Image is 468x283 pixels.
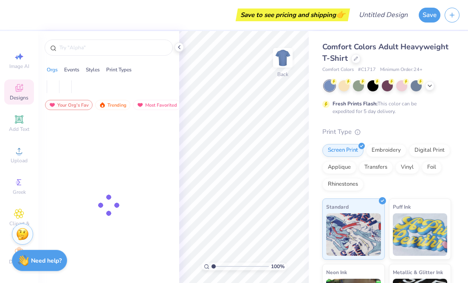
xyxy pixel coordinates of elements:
span: Neon Ink [326,268,347,277]
input: Try "Alpha" [59,43,167,52]
div: Screen Print [322,144,364,157]
div: Applique [322,161,356,174]
input: Untitled Design [352,6,414,23]
div: Print Types [106,66,132,74]
button: Save [419,8,440,23]
span: Clipart & logos [4,220,34,234]
span: Add Text [9,126,29,133]
span: Comfort Colors [322,66,354,74]
span: Metallic & Glitter Ink [393,268,443,277]
span: Minimum Order: 24 + [380,66,423,74]
img: trending.gif [99,102,106,108]
div: Back [277,71,288,78]
img: most_fav.gif [49,102,56,108]
div: Vinyl [395,161,419,174]
div: Digital Print [409,144,450,157]
img: most_fav.gif [137,102,144,108]
div: Save to see pricing and shipping [238,8,348,21]
div: Embroidery [366,144,406,157]
span: 👉 [336,9,345,20]
strong: Need help? [31,257,62,265]
div: Your Org's Fav [45,100,93,110]
strong: Fresh Prints Flash: [333,100,378,107]
span: Decorate [9,258,29,265]
div: This color can be expedited for 5 day delivery. [333,100,437,115]
span: Greek [13,189,26,195]
span: Image AI [9,63,29,70]
span: # C1717 [358,66,376,74]
img: Standard [326,213,381,256]
span: Upload [11,157,28,164]
span: Comfort Colors Adult Heavyweight T-Shirt [322,42,448,63]
div: Trending [95,100,130,110]
div: Print Type [322,127,451,137]
img: Back [274,49,291,66]
span: 100 % [271,263,285,270]
div: Events [64,66,79,74]
span: Standard [326,202,349,211]
span: Designs [10,94,28,101]
div: Orgs [47,66,58,74]
span: Puff Ink [393,202,411,211]
div: Foil [422,161,442,174]
div: Most Favorited [133,100,181,110]
div: Transfers [359,161,393,174]
img: Puff Ink [393,213,448,256]
div: Styles [86,66,100,74]
div: Rhinestones [322,178,364,191]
